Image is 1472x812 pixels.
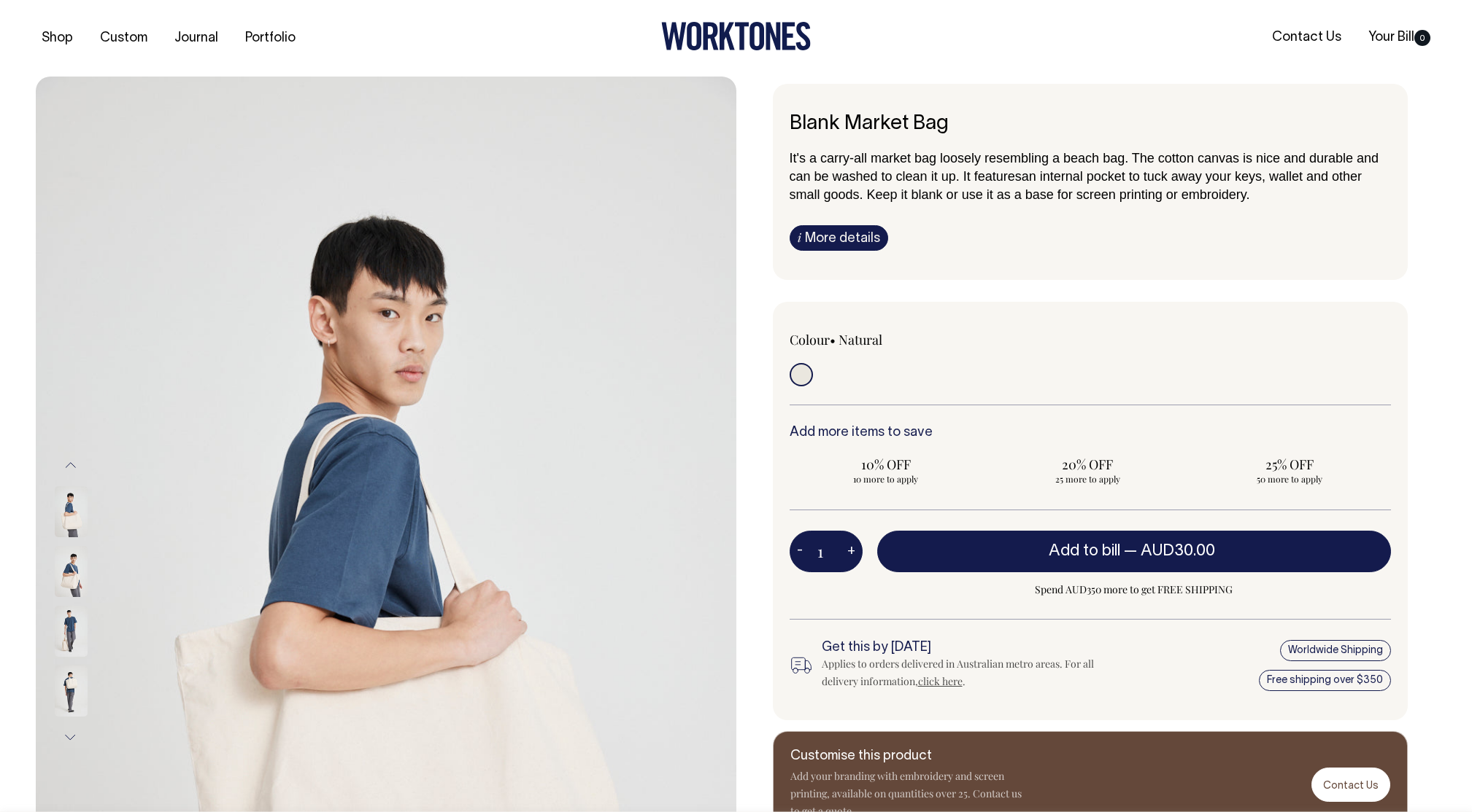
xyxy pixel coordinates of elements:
[877,531,1391,571] button: Add to bill —AUD30.00
[967,169,1022,184] span: t features
[998,473,1177,485] span: 25 more to apply
[790,749,1024,764] h6: Customise this product
[840,537,863,566] button: +
[1311,768,1390,802] a: Contact Us
[798,230,801,245] span: i
[55,546,88,597] img: natural
[55,486,88,537] img: natural
[1266,26,1347,50] a: Contact Us
[94,26,153,50] a: Custom
[822,641,1118,655] h6: Get this by [DATE]
[55,665,88,717] img: natural
[790,113,1391,136] h6: Blank Market Bag
[790,151,1379,184] span: It's a carry-all market bag loosely resembling a beach bag. The cotton canvas is nice and durable...
[839,331,882,348] label: Natural
[790,451,983,489] input: 10% OFF 10 more to apply
[1363,26,1436,50] a: Your Bill0
[239,26,301,50] a: Portfolio
[1049,544,1120,558] span: Add to bill
[55,606,88,657] img: natural
[797,456,976,473] span: 10% OFF
[830,331,836,348] span: •
[1201,456,1379,473] span: 25% OFF
[790,537,810,566] button: -
[822,655,1118,690] div: Applies to orders delivered in Australian metro areas. For all delivery information, .
[1124,544,1219,558] span: —
[790,331,1030,348] div: Colour
[918,674,963,688] a: click here
[60,721,82,754] button: Next
[169,26,224,50] a: Journal
[790,426,1391,440] h6: Add more items to save
[60,449,82,482] button: Previous
[991,451,1184,489] input: 20% OFF 25 more to apply
[790,169,1362,202] span: an internal pocket to tuck away your keys, wallet and other small goods. Keep it blank or use it ...
[877,581,1391,598] span: Spend AUD350 more to get FREE SHIPPING
[797,473,976,485] span: 10 more to apply
[1414,30,1430,46] span: 0
[790,225,888,251] a: iMore details
[1193,451,1387,489] input: 25% OFF 50 more to apply
[1141,544,1215,558] span: AUD30.00
[36,26,79,50] a: Shop
[998,456,1177,473] span: 20% OFF
[1201,473,1379,485] span: 50 more to apply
